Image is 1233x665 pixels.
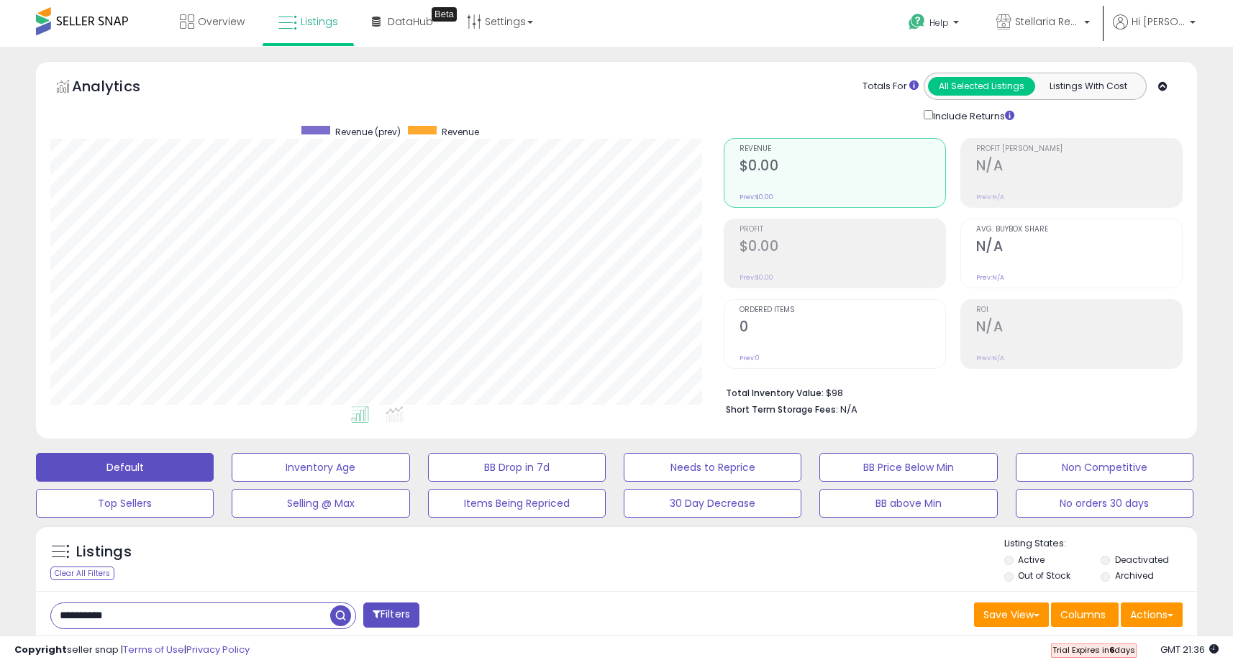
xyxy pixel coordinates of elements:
[976,273,1004,282] small: Prev: N/A
[929,17,949,29] span: Help
[14,643,67,656] strong: Copyright
[897,2,973,47] a: Help
[976,193,1004,201] small: Prev: N/A
[624,489,801,518] button: 30 Day Decrease
[1004,537,1197,551] p: Listing States:
[123,643,184,656] a: Terms of Use
[863,80,919,93] div: Totals For
[232,453,409,482] button: Inventory Age
[1115,554,1169,566] label: Deactivated
[976,306,1182,314] span: ROI
[1015,14,1080,29] span: Stellaria Retail
[976,145,1182,153] span: Profit [PERSON_NAME]
[1018,554,1045,566] label: Active
[976,238,1182,257] h2: N/A
[432,7,457,22] div: Tooltip anchor
[72,76,168,100] h5: Analytics
[388,14,433,29] span: DataHub
[726,403,838,416] b: Short Term Storage Fees:
[740,306,945,314] span: Ordered Items
[335,126,401,138] span: Revenue (prev)
[1034,77,1142,96] button: Listings With Cost
[198,14,245,29] span: Overview
[819,489,997,518] button: BB above Min
[928,77,1035,96] button: All Selected Listings
[1051,602,1119,627] button: Columns
[442,126,479,138] span: Revenue
[1113,14,1196,47] a: Hi [PERSON_NAME]
[740,193,773,201] small: Prev: $0.00
[976,226,1182,234] span: Avg. Buybox Share
[1052,644,1135,656] span: Trial Expires in days
[1018,569,1070,582] label: Out of Stock
[1109,644,1114,656] b: 6
[186,643,250,656] a: Privacy Policy
[976,318,1182,338] h2: N/A
[14,643,250,657] div: seller snap | |
[974,602,1049,627] button: Save View
[301,14,338,29] span: Listings
[36,453,214,482] button: Default
[232,489,409,518] button: Selling @ Max
[740,145,945,153] span: Revenue
[1132,14,1186,29] span: Hi [PERSON_NAME]
[1121,602,1183,627] button: Actions
[1016,489,1193,518] button: No orders 30 days
[76,542,132,562] h5: Listings
[1060,607,1106,622] span: Columns
[1160,643,1219,656] span: 2025-10-14 21:36 GMT
[913,107,1032,124] div: Include Returns
[428,453,606,482] button: BB Drop in 7d
[976,157,1182,177] h2: N/A
[1016,453,1193,482] button: Non Competitive
[1115,569,1154,582] label: Archived
[740,318,945,338] h2: 0
[740,226,945,234] span: Profit
[740,157,945,177] h2: $0.00
[428,489,606,518] button: Items Being Repriced
[908,13,926,31] i: Get Help
[624,453,801,482] button: Needs to Reprice
[740,354,760,362] small: Prev: 0
[740,273,773,282] small: Prev: $0.00
[819,453,997,482] button: BB Price Below Min
[726,383,1172,400] li: $98
[976,354,1004,362] small: Prev: N/A
[50,567,114,580] div: Clear All Filters
[726,387,824,399] b: Total Inventory Value:
[36,489,214,518] button: Top Sellers
[740,238,945,257] h2: $0.00
[363,602,419,628] button: Filters
[840,403,857,416] span: N/A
